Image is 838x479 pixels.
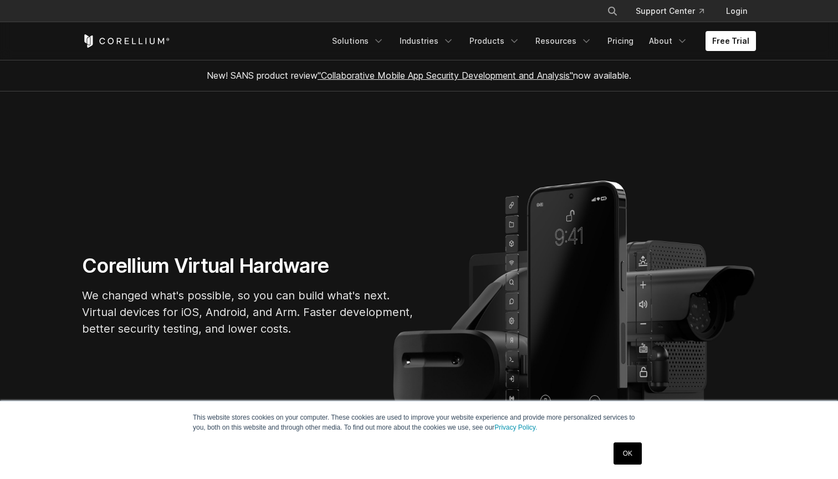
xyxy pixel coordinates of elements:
[594,1,756,21] div: Navigation Menu
[393,31,461,51] a: Industries
[614,442,642,465] a: OK
[325,31,391,51] a: Solutions
[706,31,756,51] a: Free Trial
[325,31,756,51] div: Navigation Menu
[82,34,170,48] a: Corellium Home
[602,1,622,21] button: Search
[82,287,415,337] p: We changed what's possible, so you can build what's next. Virtual devices for iOS, Android, and A...
[193,412,645,432] p: This website stores cookies on your computer. These cookies are used to improve your website expe...
[318,70,573,81] a: "Collaborative Mobile App Security Development and Analysis"
[717,1,756,21] a: Login
[82,253,415,278] h1: Corellium Virtual Hardware
[207,70,631,81] span: New! SANS product review now available.
[463,31,527,51] a: Products
[494,424,537,431] a: Privacy Policy.
[601,31,640,51] a: Pricing
[642,31,694,51] a: About
[529,31,599,51] a: Resources
[627,1,713,21] a: Support Center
